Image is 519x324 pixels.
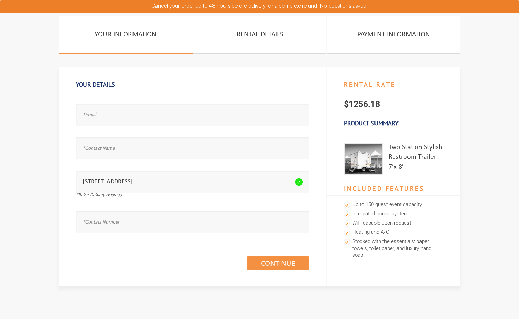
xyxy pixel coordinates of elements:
[344,237,443,260] li: Stocked with the essentials: paper towels, toilet paper, and luxury hand soap.
[76,77,309,92] h1: Your Details
[344,209,443,219] li: Integrated sound system
[344,228,443,237] li: Heating and A/C
[327,116,460,131] h3: Product Summary
[247,256,309,270] a: Continue
[76,211,309,233] input: *Contact Number
[327,16,460,54] a: PAYMENT INFORMATION
[327,182,460,196] h4: Included Features
[193,16,326,54] a: Rental Details
[344,200,443,209] li: Up to 150 guest event capacity
[76,137,309,159] input: *Contact Name
[389,143,443,175] div: Two Station Stylish Restroom Trailer : 7’x 8′
[327,92,460,116] p: $1256.18
[76,193,309,199] div: *Trailer Delivery Address
[344,219,443,228] li: WiFi capable upon request
[327,78,460,92] h4: RENTAL RATE
[76,104,309,125] input: *Email
[59,16,193,54] a: Your Information
[76,171,309,193] input: *Trailer Delivery Address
